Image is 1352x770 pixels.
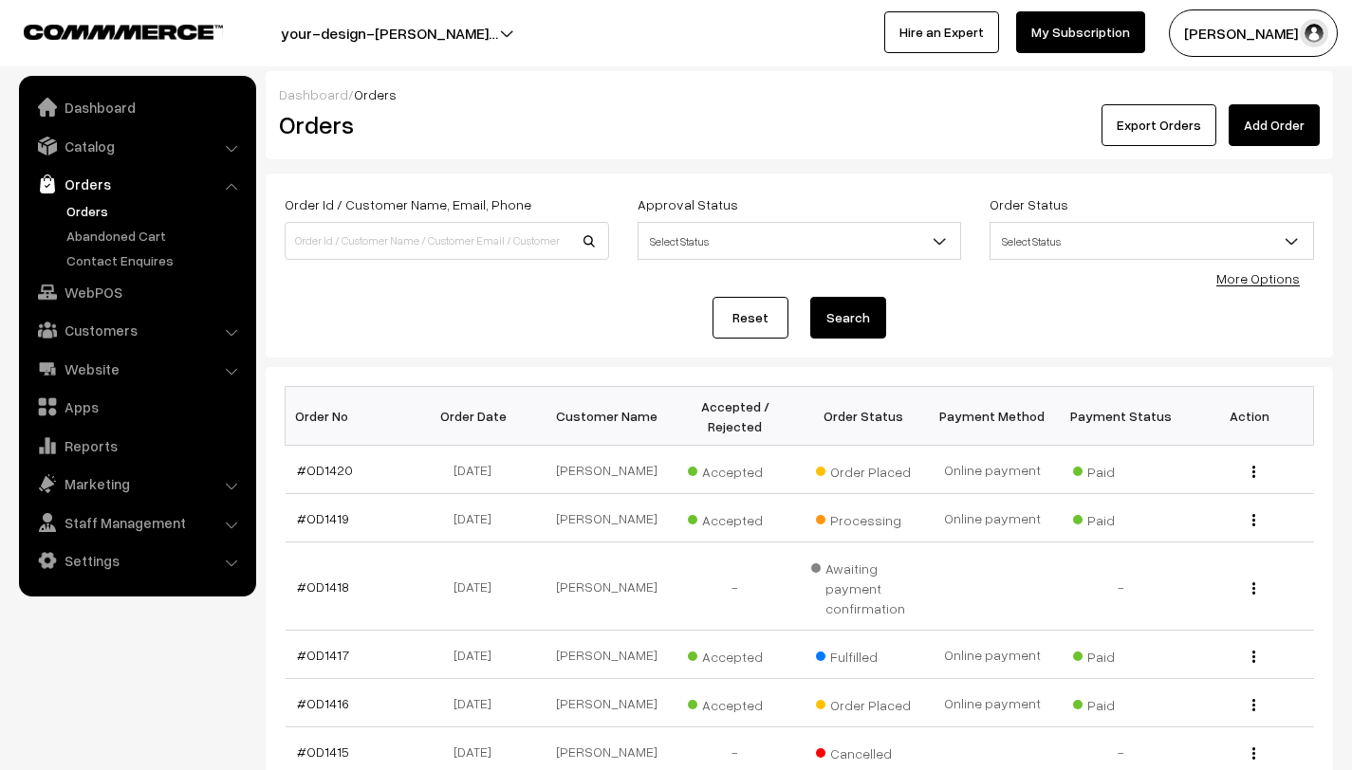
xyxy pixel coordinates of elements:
span: Order Placed [816,457,911,482]
span: Accepted [688,457,783,482]
a: Apps [24,390,250,424]
img: Menu [1252,651,1255,663]
label: Order Id / Customer Name, Email, Phone [285,194,531,214]
th: Order Status [800,387,929,446]
a: Orders [24,167,250,201]
td: [PERSON_NAME] [543,542,672,631]
div: / [279,84,1320,104]
td: [PERSON_NAME] [543,679,672,727]
a: Catalog [24,129,250,163]
th: Accepted / Rejected [671,387,800,446]
a: WebPOS [24,275,250,309]
img: Menu [1252,514,1255,526]
span: Order Placed [816,690,911,715]
a: My Subscription [1016,11,1145,53]
span: Orders [354,86,397,102]
span: Accepted [688,505,783,530]
td: [PERSON_NAME] [543,494,672,542]
span: Awaiting payment confirmation [811,554,917,618]
td: Online payment [928,446,1057,494]
img: Menu [1252,699,1255,711]
a: Hire an Expert [884,11,999,53]
span: Accepted [688,642,783,667]
span: Accepted [688,690,783,715]
a: Abandoned Cart [62,226,250,246]
a: COMMMERCE [24,19,190,42]
button: [PERSON_NAME] N.P [1169,9,1338,57]
a: #OD1420 [297,462,353,478]
td: [DATE] [414,446,543,494]
th: Action [1185,387,1314,446]
span: Fulfilled [816,642,911,667]
td: [DATE] [414,494,543,542]
a: #OD1415 [297,743,349,760]
span: Select Status [638,222,962,260]
label: Approval Status [638,194,738,214]
span: Paid [1073,457,1168,482]
td: - [1057,542,1186,631]
th: Order No [286,387,415,446]
span: Cancelled [816,739,911,763]
td: Online payment [928,631,1057,679]
td: Online payment [928,494,1057,542]
a: Website [24,352,250,386]
span: Paid [1073,505,1168,530]
a: Dashboard [24,90,250,124]
a: #OD1416 [297,695,349,711]
td: [DATE] [414,542,543,631]
a: Customers [24,313,250,347]
th: Customer Name [543,387,672,446]
th: Order Date [414,387,543,446]
a: Add Order [1229,104,1320,146]
label: Order Status [990,194,1068,214]
a: #OD1418 [297,578,349,595]
td: [DATE] [414,679,543,727]
img: COMMMERCE [24,25,223,39]
span: Paid [1073,690,1168,715]
td: Online payment [928,679,1057,727]
input: Order Id / Customer Name / Customer Email / Customer Phone [285,222,609,260]
a: Reset [713,297,788,339]
span: Processing [816,505,911,530]
img: Menu [1252,582,1255,595]
button: your-design-[PERSON_NAME]… [214,9,565,57]
a: More Options [1216,270,1300,286]
span: Paid [1073,642,1168,667]
th: Payment Method [928,387,1057,446]
a: Orders [62,201,250,221]
a: Settings [24,543,250,577]
a: Dashboard [279,86,348,102]
td: - [671,542,800,631]
button: Search [810,297,886,339]
img: Menu [1252,747,1255,760]
span: Select Status [990,222,1314,260]
a: #OD1419 [297,510,349,526]
a: Reports [24,429,250,463]
img: Menu [1252,466,1255,478]
span: Select Status [639,225,961,258]
td: [PERSON_NAME] [543,631,672,679]
h2: Orders [279,110,607,139]
a: Contact Enquires [62,250,250,270]
td: [DATE] [414,631,543,679]
button: Export Orders [1102,104,1216,146]
span: Select Status [991,225,1313,258]
th: Payment Status [1057,387,1186,446]
img: user [1300,19,1328,47]
a: Marketing [24,467,250,501]
a: #OD1417 [297,647,349,663]
a: Staff Management [24,505,250,540]
td: [PERSON_NAME] [543,446,672,494]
